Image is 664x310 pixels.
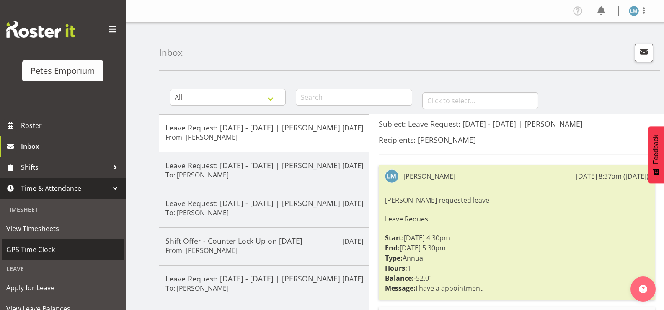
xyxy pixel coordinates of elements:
div: Petes Emporium [31,65,95,77]
h6: To: [PERSON_NAME] [165,284,229,292]
img: help-xxl-2.png [639,285,647,293]
h6: From: [PERSON_NAME] [165,133,238,141]
p: [DATE] [342,123,363,133]
div: Leave [2,260,124,277]
h6: To: [PERSON_NAME] [165,208,229,217]
p: [DATE] [342,236,363,246]
span: View Timesheets [6,222,119,235]
a: GPS Time Clock [2,239,124,260]
a: Apply for Leave [2,277,124,298]
h4: Inbox [159,48,183,57]
div: Timesheet [2,201,124,218]
div: [PERSON_NAME] requested leave [DATE] 4:30pm [DATE] 5:30pm Annual 1 -52.01 I have a appointment [385,193,648,295]
img: Rosterit website logo [6,21,75,38]
h6: To: [PERSON_NAME] [165,171,229,179]
img: lianne-morete5410.jpg [385,169,398,183]
h6: From: [PERSON_NAME] [165,246,238,255]
h5: Leave Request: [DATE] - [DATE] | [PERSON_NAME] [165,161,363,170]
p: [DATE] [342,198,363,208]
img: lianne-morete5410.jpg [629,6,639,16]
input: Click to select... [422,92,538,109]
p: [DATE] [342,161,363,171]
a: View Timesheets [2,218,124,239]
span: Roster [21,119,121,132]
div: [PERSON_NAME] [403,171,455,181]
p: [DATE] [342,274,363,284]
span: Feedback [652,135,660,164]
strong: Hours: [385,263,407,273]
strong: End: [385,243,400,253]
strong: Message: [385,284,416,293]
h5: Leave Request: [DATE] - [DATE] | [PERSON_NAME] [165,198,363,208]
strong: Start: [385,233,404,242]
button: Feedback - Show survey [648,126,664,183]
h5: Leave Request: [DATE] - [DATE] | [PERSON_NAME] [165,274,363,283]
div: [DATE] 8:37am ([DATE]) [576,171,648,181]
h6: Leave Request [385,215,648,223]
span: Time & Attendance [21,182,109,195]
strong: Type: [385,253,403,263]
h5: Recipients: [PERSON_NAME] [379,135,655,144]
span: GPS Time Clock [6,243,119,256]
span: Apply for Leave [6,281,119,294]
h5: Leave Request: [DATE] - [DATE] | [PERSON_NAME] [165,123,363,132]
span: Shifts [21,161,109,174]
h5: Subject: Leave Request: [DATE] - [DATE] | [PERSON_NAME] [379,119,655,128]
span: Inbox [21,140,121,153]
strong: Balance: [385,274,414,283]
h5: Shift Offer - Counter Lock Up on [DATE] [165,236,363,245]
input: Search [296,89,412,106]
